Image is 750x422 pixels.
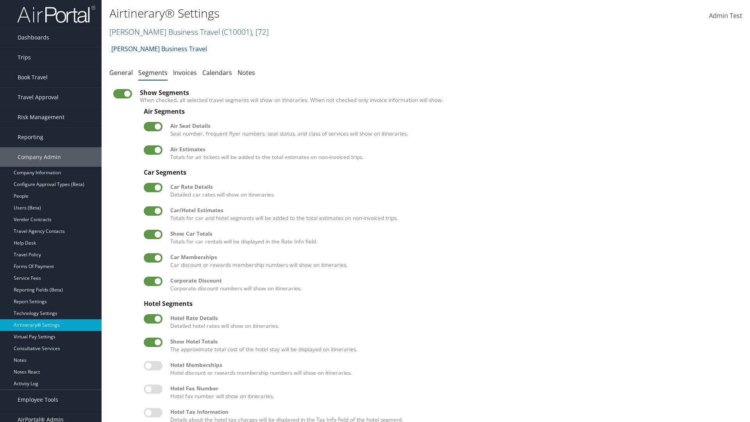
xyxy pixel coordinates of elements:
[173,68,197,77] a: Invoices
[170,183,734,199] label: Detailed car rates will show on itineraries.
[170,277,734,284] div: Corporate Discount
[170,206,734,214] div: Car/Hotel Estimates
[170,145,734,161] label: Totals for air tickets will be added to the total estimates on non-invoiced trips.
[170,122,734,138] label: Seat number, frequent flyer numbers, seat status, and class of services will show on itineraries.
[170,314,734,322] div: Hotel Rate Details
[170,277,734,293] label: Corporate discount numbers will show on itineraries.
[138,68,168,77] a: Segments
[170,253,734,261] div: Car Memberships
[170,408,734,416] div: Hotel Tax Information
[170,314,734,330] label: Detailed hotel rates will show on itineraries.
[140,89,738,96] div: Show Segments
[170,230,734,238] div: Show Car Totals
[709,4,742,28] a: Admin Test
[144,108,734,115] div: Air Segments
[252,27,269,37] span: , [ 72 ]
[170,206,734,222] label: Totals for car and hotel segments will be added to the total estimates on non-invoiced trips.
[170,361,734,369] div: Hotel Memberships
[170,361,734,377] label: Hotel discount or rewards membership numbers will show on itineraries.
[18,48,31,67] span: Trips
[109,5,531,21] h1: Airtinerary® Settings
[144,169,734,176] div: Car Segments
[709,11,742,20] span: Admin Test
[109,68,133,77] a: General
[170,253,734,269] label: Car discount or rewards membership numbers will show on itineraries.
[18,68,48,87] span: Book Travel
[222,27,252,37] span: ( C10001 )
[18,107,64,127] span: Risk Management
[17,5,95,23] img: airportal-logo.png
[18,88,59,107] span: Travel Approval
[144,300,734,307] div: Hotel Segments
[202,68,232,77] a: Calendars
[237,68,255,77] a: Notes
[18,147,61,167] span: Company Admin
[170,384,734,401] label: Hotel fax number will show on itineraries.
[140,96,738,104] label: When checked, all selected travel segments will show on itineraries. When not checked only invoic...
[109,27,269,37] a: [PERSON_NAME] Business Travel
[111,41,207,57] a: [PERSON_NAME] Business Travel
[170,122,734,130] div: Air Seat Details
[170,183,734,191] div: Car Rate Details
[170,230,734,246] label: Totals for car rentals will be displayed in the Rate Info field.
[170,145,734,153] div: Air Estimates
[170,338,734,345] div: Show Hotel Totals
[18,28,49,47] span: Dashboards
[170,338,734,354] label: The approximate total cost of the hotel stay will be displayed on itineraries.
[18,390,58,409] span: Employee Tools
[170,384,734,392] div: Hotel Fax Number
[18,127,43,147] span: Reporting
